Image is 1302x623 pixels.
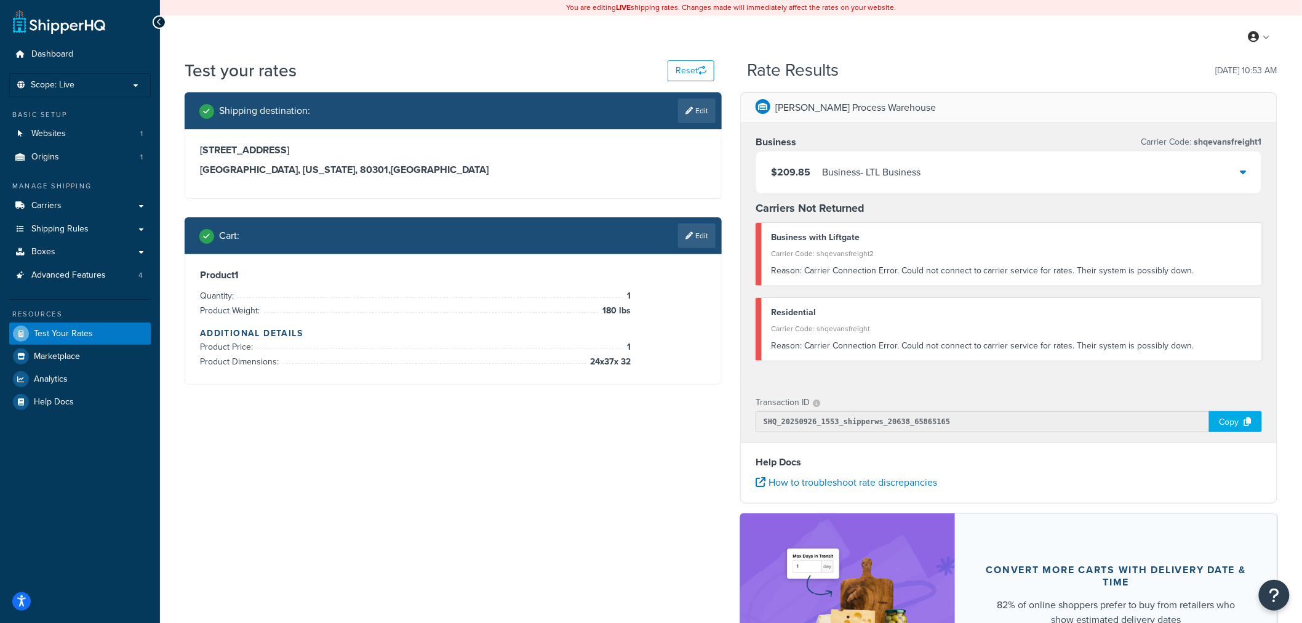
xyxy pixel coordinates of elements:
span: 1 [624,289,631,303]
li: Advanced Features [9,264,151,287]
span: 180 lbs [599,303,631,318]
span: Analytics [34,374,68,385]
span: 4 [138,270,143,281]
div: Residential [771,304,1253,321]
a: Test Your Rates [9,323,151,345]
a: Shipping Rules [9,218,151,241]
span: Advanced Features [31,270,106,281]
h4: Additional Details [200,327,706,340]
span: Product Price: [200,340,256,353]
span: Boxes [31,247,55,257]
h3: [STREET_ADDRESS] [200,144,706,156]
p: Carrier Code: [1141,134,1262,151]
span: Product Weight: [200,304,263,317]
div: Copy [1209,411,1262,432]
button: Reset [668,60,714,81]
a: Dashboard [9,43,151,66]
span: Shipping Rules [31,224,89,235]
span: Websites [31,129,66,139]
button: Open Resource Center [1259,580,1290,611]
span: Quantity: [200,289,237,302]
span: 1 [140,129,143,139]
a: Origins1 [9,146,151,169]
div: Carrier Code: shqevansfreight2 [771,245,1253,262]
span: Reason: [771,264,802,277]
span: Reason: [771,339,802,352]
div: Business with Liftgate [771,229,1253,246]
div: Carrier Connection Error. Could not connect to carrier service for rates. Their system is possibl... [771,262,1253,279]
a: How to troubleshoot rate discrepancies [756,475,937,489]
div: Convert more carts with delivery date & time [984,564,1248,589]
span: Dashboard [31,49,73,60]
b: LIVE [616,2,631,13]
h4: Help Docs [756,455,1262,470]
span: Carriers [31,201,62,211]
h1: Test your rates [185,58,297,82]
span: 1 [140,152,143,163]
a: Boxes [9,241,151,263]
a: Carriers [9,195,151,217]
a: Help Docs [9,391,151,413]
div: Business - LTL Business [822,164,921,181]
span: shqevansfreight1 [1192,135,1262,148]
h2: Shipping destination : [219,105,310,116]
li: Origins [9,146,151,169]
a: Marketplace [9,345,151,368]
h3: Business [756,136,796,148]
span: Marketplace [34,352,80,362]
a: Advanced Features4 [9,264,151,287]
span: $209.85 [771,165,810,179]
p: [DATE] 10:53 AM [1216,62,1277,79]
strong: Carriers Not Returned [756,200,865,216]
span: 1 [624,340,631,355]
li: Websites [9,123,151,145]
h3: [GEOGRAPHIC_DATA], [US_STATE], 80301 , [GEOGRAPHIC_DATA] [200,164,706,176]
h2: Cart : [219,230,239,241]
p: [PERSON_NAME] Process Warehouse [775,99,936,116]
span: Scope: Live [31,80,74,90]
div: Manage Shipping [9,181,151,191]
div: Resources [9,309,151,320]
span: Help Docs [34,397,74,408]
div: Carrier Code: shqevansfreight [771,320,1253,337]
p: Transaction ID [756,394,810,411]
div: Carrier Connection Error. Could not connect to carrier service for rates. Their system is possibl... [771,337,1253,355]
span: Product Dimensions: [200,355,282,368]
span: 24 x 37 x 32 [587,355,631,369]
a: Websites1 [9,123,151,145]
h2: Rate Results [748,61,839,80]
a: Edit [678,223,716,248]
span: Origins [31,152,59,163]
div: Basic Setup [9,110,151,120]
span: Test Your Rates [34,329,93,339]
a: Analytics [9,368,151,390]
a: Edit [678,98,716,123]
h3: Product 1 [200,269,706,281]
